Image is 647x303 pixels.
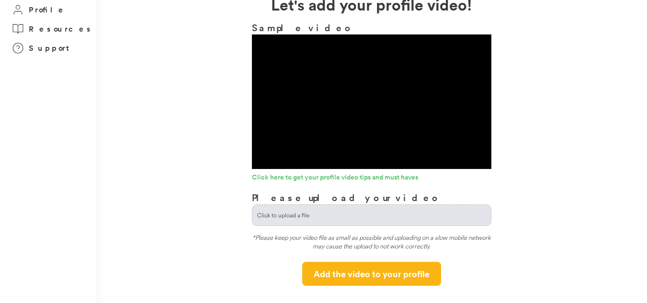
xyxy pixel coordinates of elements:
a: Click here to get your profile video tips and must haves [252,174,491,183]
button: Add the video to your profile [302,262,441,286]
h3: Resources [29,23,93,35]
h3: Please upload your video [252,191,441,204]
h3: Support [29,42,74,54]
h3: Sample video [252,21,491,34]
h3: Profile [29,4,66,16]
div: *Please keep your video file as small as possible and uploading on a slow mobile network may caus... [252,233,491,255]
div: Video Player [252,34,491,169]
